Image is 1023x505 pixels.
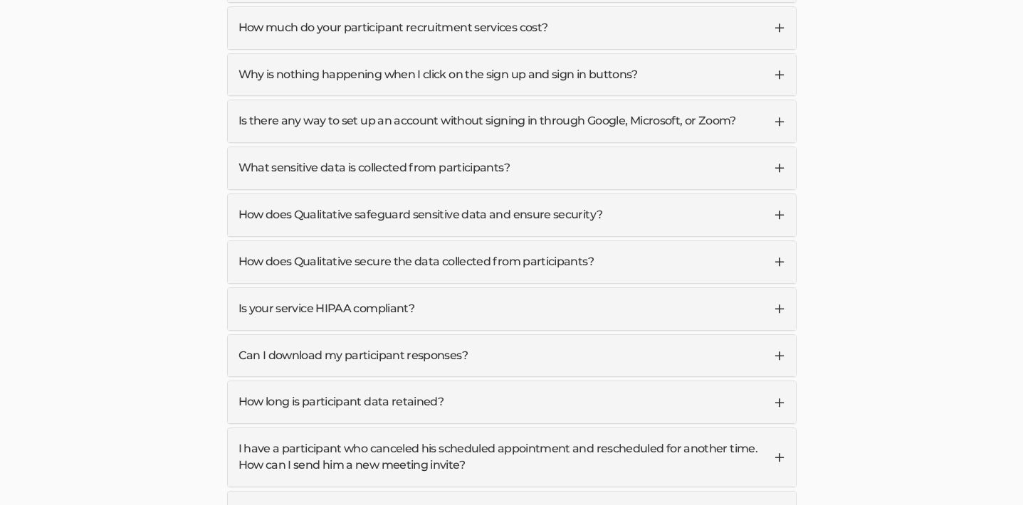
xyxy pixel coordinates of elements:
[228,335,796,377] a: Can I download my participant responses?
[228,428,796,487] a: I have a participant who canceled his scheduled appointment and rescheduled for another time. How...
[228,241,796,283] a: How does Qualitative secure the data collected from participants?
[228,147,796,189] a: What sensitive data is collected from participants?
[228,54,796,96] a: Why is nothing happening when I click on the sign up and sign in buttons?
[228,194,796,236] a: How does Qualitative safeguard sensitive data and ensure security?
[228,288,796,330] a: Is your service HIPAA compliant?
[228,100,796,142] a: Is there any way to set up an account without signing in through Google, Microsoft, or Zoom?
[228,381,796,423] a: How long is participant data retained?
[228,7,796,49] a: How much do your participant recruitment services cost?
